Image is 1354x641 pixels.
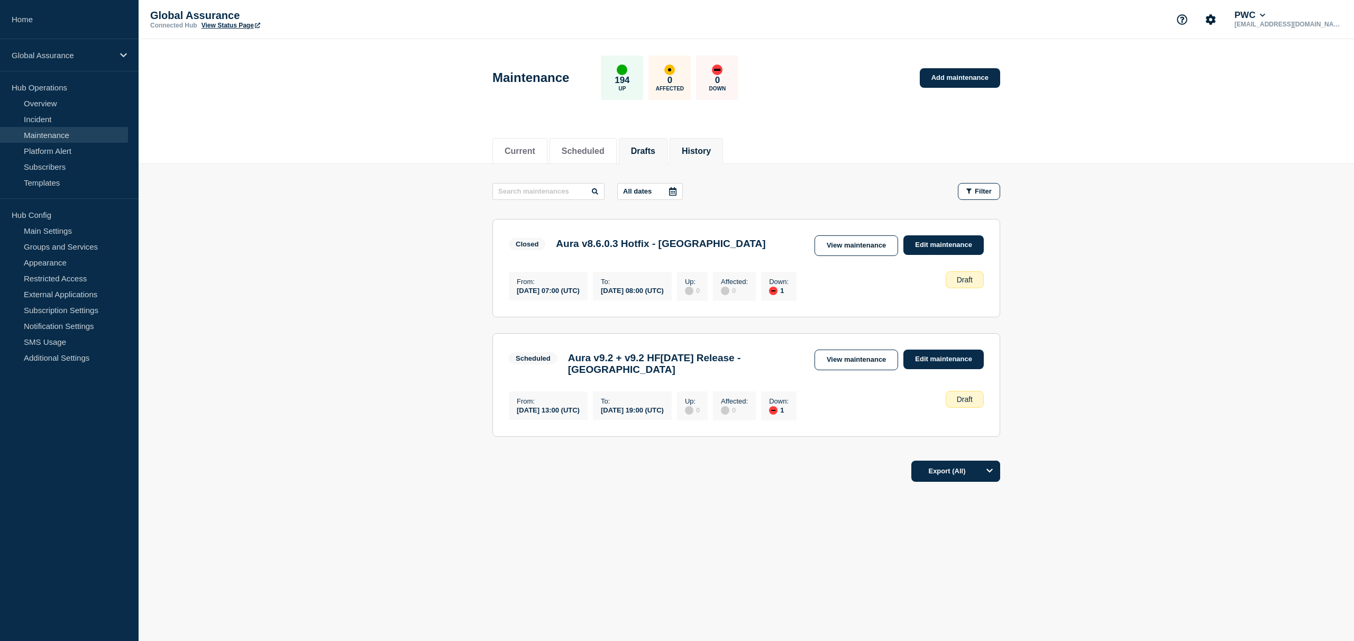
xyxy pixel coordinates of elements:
button: Current [505,146,535,156]
button: Export (All) [911,461,1000,482]
button: Options [979,461,1000,482]
p: [EMAIL_ADDRESS][DOMAIN_NAME] [1232,21,1342,28]
p: Affected [656,86,684,91]
a: Add maintenance [920,68,1000,88]
div: 0 [721,286,748,295]
p: Up : [685,397,700,405]
p: 0 [715,75,720,86]
div: disabled [685,287,693,295]
a: View maintenance [815,350,898,370]
div: disabled [721,406,729,415]
div: Draft [946,271,984,288]
div: down [769,406,777,415]
button: Support [1171,8,1193,31]
p: Down : [769,278,789,286]
div: Draft [946,391,984,408]
div: 0 [685,286,700,295]
p: Global Assurance [12,51,113,60]
div: disabled [685,406,693,415]
span: Filter [975,187,992,195]
div: up [617,65,627,75]
p: 194 [615,75,629,86]
a: View Status Page [202,22,260,29]
p: Down : [769,397,789,405]
p: From : [517,397,580,405]
div: [DATE] 13:00 (UTC) [517,405,580,414]
button: Scheduled [562,146,605,156]
p: To : [601,278,664,286]
a: Edit maintenance [903,235,984,255]
a: View maintenance [815,235,898,256]
div: 0 [721,405,748,415]
button: Account settings [1200,8,1222,31]
div: disabled [721,287,729,295]
button: Filter [958,183,1000,200]
p: Global Assurance [150,10,362,22]
p: Affected : [721,278,748,286]
div: affected [664,65,675,75]
p: Up : [685,278,700,286]
div: Closed [516,240,538,248]
button: History [682,146,711,156]
div: [DATE] 07:00 (UTC) [517,286,580,295]
p: Connected Hub [150,22,197,29]
div: down [769,287,777,295]
div: Scheduled [516,354,551,362]
div: down [712,65,722,75]
div: [DATE] 08:00 (UTC) [601,286,664,295]
p: Down [709,86,726,91]
div: 1 [769,405,789,415]
p: To : [601,397,664,405]
p: 0 [667,75,672,86]
button: PWC [1232,10,1267,21]
button: Drafts [631,146,655,156]
input: Search maintenances [492,183,605,200]
div: 0 [685,405,700,415]
h3: Aura v8.6.0.3 Hotfix - [GEOGRAPHIC_DATA] [556,238,765,250]
p: Up [618,86,626,91]
div: [DATE] 19:00 (UTC) [601,405,664,414]
div: 1 [769,286,789,295]
button: All dates [617,183,683,200]
h1: Maintenance [492,70,569,85]
p: All dates [623,187,652,195]
p: Affected : [721,397,748,405]
a: Edit maintenance [903,350,984,369]
h3: Aura v9.2 + v9.2 HF[DATE] Release - [GEOGRAPHIC_DATA] [568,352,804,376]
p: From : [517,278,580,286]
